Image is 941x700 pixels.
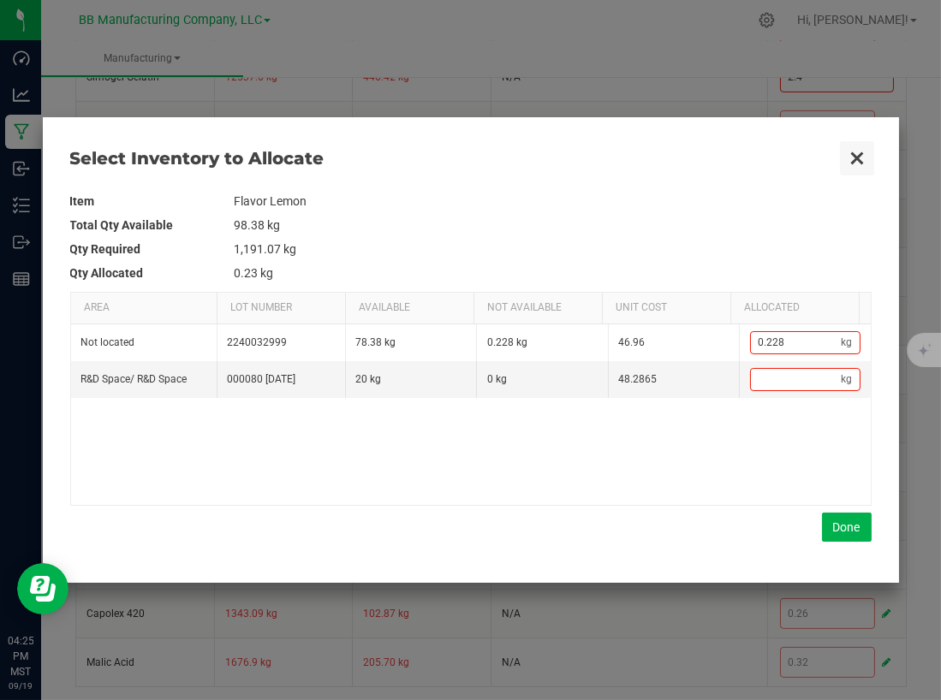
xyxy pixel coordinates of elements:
th: Total Qty Available [70,213,235,237]
td: 20 kg [345,361,477,398]
span: Not Available [487,300,562,315]
td: 98.38 kg [235,213,872,237]
div: Data table [71,293,871,505]
span: Available [359,300,410,315]
th: Item [70,189,235,213]
span: Area [84,300,110,315]
td: 46.96 [608,324,740,361]
td: 48.2865 [608,361,740,398]
td: Flavor Lemon [235,189,872,213]
span: kg [842,372,860,387]
th: Qty Required [70,237,235,261]
td: 000080 [DATE] [217,361,345,398]
td: 0 kg [476,361,608,398]
td: 0.228 kg [476,324,608,361]
iframe: Resource center [17,563,68,614]
th: Qty Allocated [70,261,235,285]
span: Unit Cost [616,300,667,315]
td: 0.23 kg [235,261,872,285]
button: Close [839,140,875,176]
span: Select Inventory to Allocate [70,146,839,170]
button: Done [822,513,872,542]
td: 78.38 kg [345,324,477,361]
span: kg [842,335,860,350]
span: R&D Space / R&D Space [81,373,188,385]
span: Not located [81,336,135,348]
td: 2240032999 [217,324,345,361]
td: 1,191.07 kg [235,237,872,261]
span: Lot Number [230,300,292,315]
span: Allocated [744,300,800,315]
